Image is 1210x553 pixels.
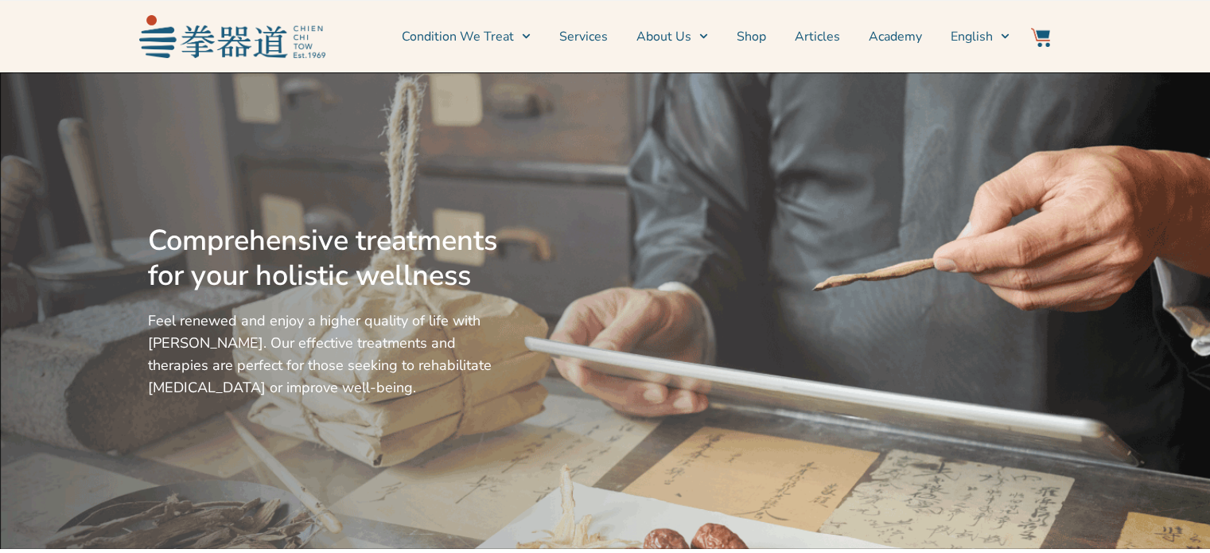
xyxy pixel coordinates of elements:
nav: Menu [333,17,1010,56]
h2: Comprehensive treatments for your holistic wellness [148,224,504,294]
img: Website Icon-03 [1031,28,1050,47]
p: Feel renewed and enjoy a higher quality of life with [PERSON_NAME]. Our effective treatments and ... [148,310,504,399]
a: Shop [737,17,766,56]
a: Services [559,17,608,56]
a: About Us [636,17,708,56]
span: English [951,27,993,46]
a: Articles [795,17,840,56]
a: Academy [869,17,922,56]
a: Condition We Treat [402,17,531,56]
a: English [951,17,1010,56]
